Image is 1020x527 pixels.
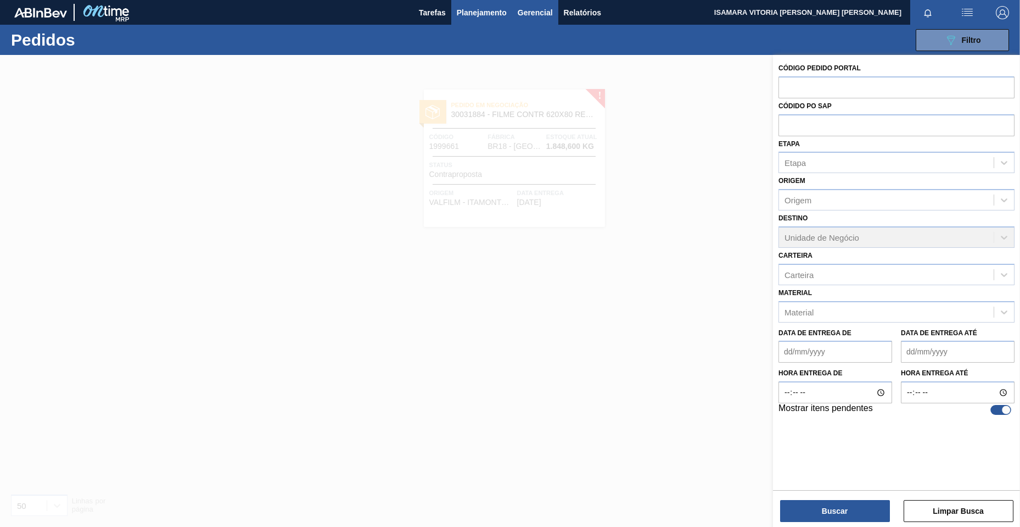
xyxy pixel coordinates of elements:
span: Tarefas [419,6,446,19]
img: Logout [996,6,1009,19]
img: TNhmsLtSVTkK8tSr43FrP2fwEKptu5GPRR3wAAAABJRU5ErkJggg== [14,8,67,18]
span: Relatórios [564,6,601,19]
div: Carteira [784,270,814,279]
label: Etapa [778,140,800,148]
div: Origem [784,196,811,205]
label: Códido PO SAP [778,102,832,110]
label: Mostrar itens pendentes [778,403,873,417]
label: Hora entrega até [901,365,1015,381]
span: Planejamento [457,6,507,19]
label: Material [778,289,812,297]
div: Material [784,307,814,317]
label: Destino [778,214,808,222]
button: Notificações [910,5,945,20]
img: userActions [961,6,974,19]
span: Gerencial [518,6,553,19]
label: Hora entrega de [778,365,892,381]
input: dd/mm/yyyy [901,341,1015,363]
label: Origem [778,177,805,185]
label: Código Pedido Portal [778,64,861,72]
h1: Pedidos [11,34,174,46]
label: Carteira [778,252,812,259]
span: Filtro [962,36,981,45]
label: Data de Entrega de [778,329,851,337]
label: Data de Entrega até [901,329,977,337]
div: Etapa [784,158,806,168]
button: Filtro [916,29,1009,51]
input: dd/mm/yyyy [778,341,892,363]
